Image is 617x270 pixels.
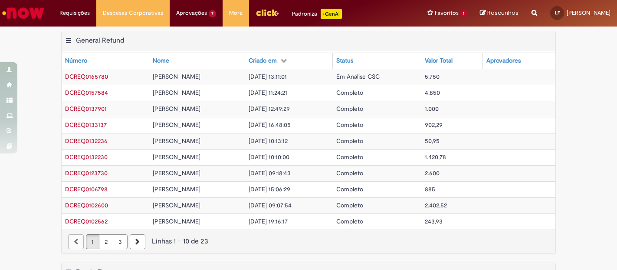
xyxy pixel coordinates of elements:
div: Aprovadores [486,57,521,65]
div: Criado em [249,57,277,65]
div: Status [336,57,353,65]
img: click_logo_yellow_360x200.png [256,6,279,19]
span: Completo [336,153,363,161]
span: 885 [425,185,435,193]
span: DCREQ0102562 [65,217,108,225]
a: Página 2 [99,234,113,249]
div: Número [65,57,87,65]
span: 243,93 [425,217,443,225]
a: Abrir Registro: DCREQ0102600 [65,201,108,209]
span: LF [555,10,560,16]
span: Completo [336,217,363,225]
span: Completo [336,185,363,193]
img: ServiceNow [1,4,46,22]
span: [DATE] 11:24:21 [249,89,287,97]
span: 2.402,52 [425,201,447,209]
span: [DATE] 09:18:43 [249,169,291,177]
span: 5.750 [425,73,440,80]
span: Completo [336,169,363,177]
span: Completo [336,121,363,129]
span: Completo [336,89,363,97]
a: Abrir Registro: DCREQ0106798 [65,185,108,193]
span: DCREQ0137901 [65,105,107,113]
div: Valor Total [425,57,453,65]
a: Próxima página [130,234,145,249]
span: More [229,9,243,17]
span: [PERSON_NAME] [153,105,200,113]
span: 2.600 [425,169,440,177]
span: [PERSON_NAME] [153,201,200,209]
span: [PERSON_NAME] [153,73,200,80]
div: Padroniza [292,9,342,19]
button: General Refund Menu de contexto [65,36,72,47]
span: [DATE] 09:07:54 [249,201,292,209]
span: DCREQ0102600 [65,201,108,209]
span: DCREQ0106798 [65,185,108,193]
span: DCREQ0132230 [65,153,108,161]
span: [DATE] 13:11:01 [249,73,287,80]
span: [DATE] 10:10:00 [249,153,289,161]
span: Aprovações [176,9,207,17]
span: 4.850 [425,89,440,97]
a: Abrir Registro: DCREQ0165780 [65,73,108,80]
span: Requisições [59,9,90,17]
a: Abrir Registro: DCREQ0102562 [65,217,108,225]
span: Completo [336,201,363,209]
a: Abrir Registro: DCREQ0137901 [65,105,107,113]
span: [PERSON_NAME] [153,153,200,161]
a: Página 1 [86,234,99,249]
a: Abrir Registro: DCREQ0133137 [65,121,107,129]
span: Completo [336,137,363,145]
span: [PERSON_NAME] [153,217,200,225]
span: 902,29 [425,121,443,129]
nav: paginação [62,230,555,253]
span: [PERSON_NAME] [153,169,200,177]
span: Rascunhos [487,9,519,17]
div: Linhas 1 − 10 de 23 [68,237,549,247]
span: [DATE] 10:13:12 [249,137,288,145]
span: Em Análise CSC [336,73,380,80]
span: Completo [336,105,363,113]
span: [PERSON_NAME] [153,89,200,97]
span: [DATE] 15:06:29 [249,185,290,193]
h2: General Refund [76,36,124,45]
div: Nome [153,57,169,65]
span: 7 [209,10,216,17]
span: DCREQ0133137 [65,121,107,129]
span: [PERSON_NAME] [567,9,610,17]
a: Abrir Registro: DCREQ0123730 [65,169,108,177]
span: [DATE] 19:16:17 [249,217,288,225]
span: Despesas Corporativas [103,9,163,17]
span: [PERSON_NAME] [153,137,200,145]
span: 1 [460,10,467,17]
span: [PERSON_NAME] [153,185,200,193]
a: Abrir Registro: DCREQ0132236 [65,137,108,145]
span: DCREQ0165780 [65,73,108,80]
a: Abrir Registro: DCREQ0157584 [65,89,108,97]
span: 50,95 [425,137,440,145]
span: DCREQ0123730 [65,169,108,177]
span: 1.000 [425,105,439,113]
span: [PERSON_NAME] [153,121,200,129]
span: [DATE] 16:48:05 [249,121,291,129]
a: Rascunhos [480,9,519,17]
a: Abrir Registro: DCREQ0132230 [65,153,108,161]
p: +GenAi [321,9,342,19]
span: [DATE] 12:49:29 [249,105,290,113]
span: DCREQ0132236 [65,137,108,145]
span: Favoritos [435,9,459,17]
span: 1.420,78 [425,153,446,161]
span: DCREQ0157584 [65,89,108,97]
a: Página 3 [113,234,128,249]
